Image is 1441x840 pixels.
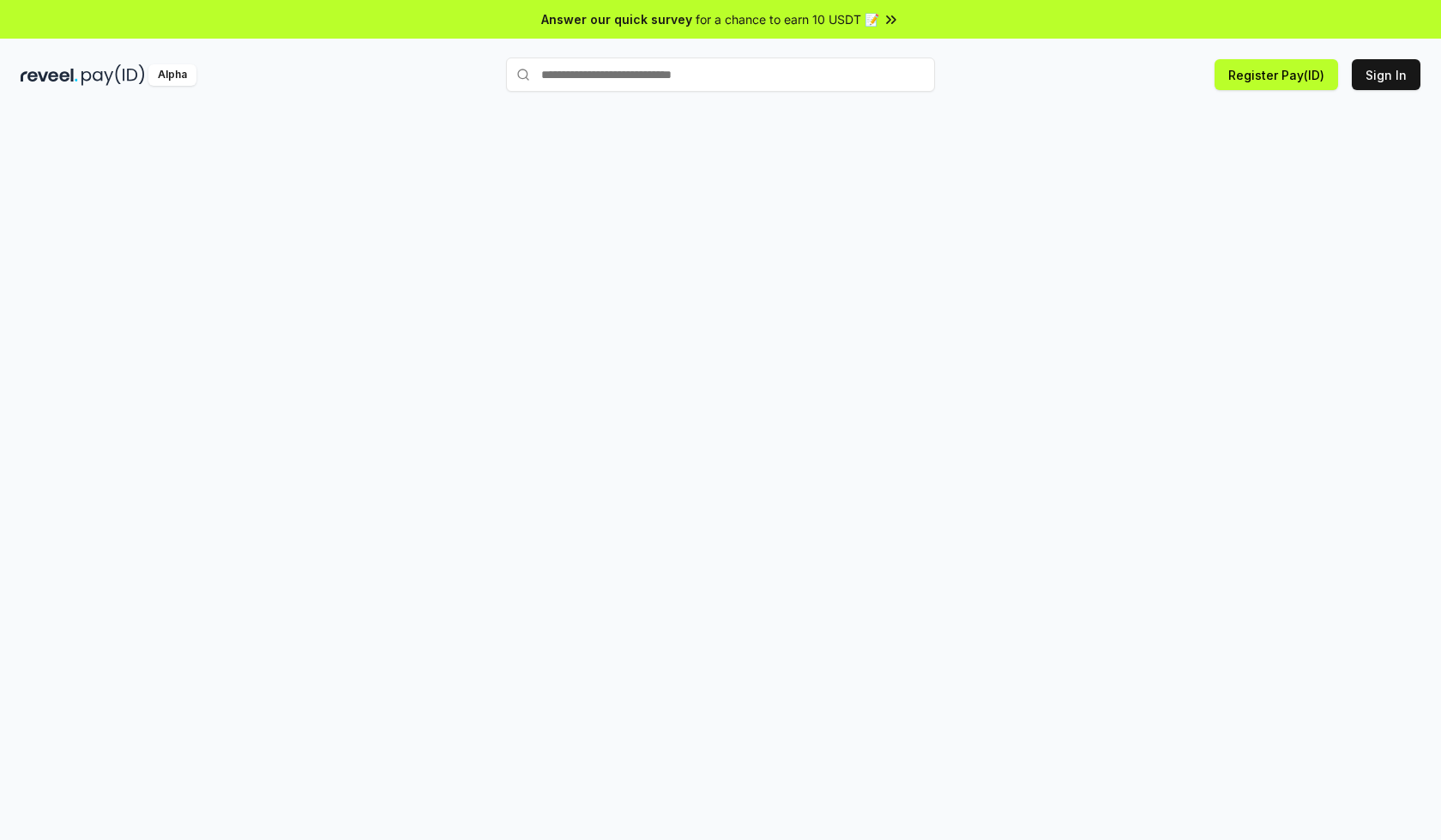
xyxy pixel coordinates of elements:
[81,64,145,86] img: pay_id
[148,64,196,86] div: Alpha
[541,10,692,28] span: Answer our quick survey
[1352,59,1420,90] button: Sign In
[696,10,879,28] span: for a chance to earn 10 USDT 📝
[21,64,78,86] img: reveel_dark
[1215,59,1338,90] button: Register Pay(ID)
